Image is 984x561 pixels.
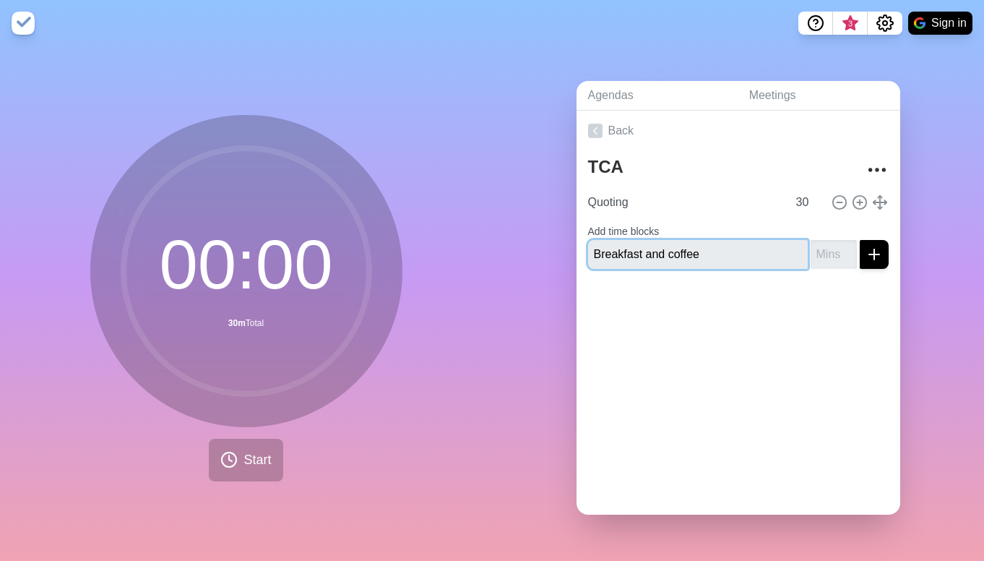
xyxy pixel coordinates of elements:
[811,240,857,269] input: Mins
[790,188,825,217] input: Mins
[738,81,900,111] a: Meetings
[577,111,900,151] a: Back
[833,12,868,35] button: What’s new
[868,12,902,35] button: Settings
[582,188,787,217] input: Name
[798,12,833,35] button: Help
[588,226,660,237] label: Add time blocks
[588,240,808,269] input: Name
[209,439,282,481] button: Start
[845,18,856,30] span: 3
[908,12,972,35] button: Sign in
[914,17,925,29] img: google logo
[577,81,738,111] a: Agendas
[12,12,35,35] img: timeblocks logo
[863,155,892,184] button: More
[243,450,271,470] span: Start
